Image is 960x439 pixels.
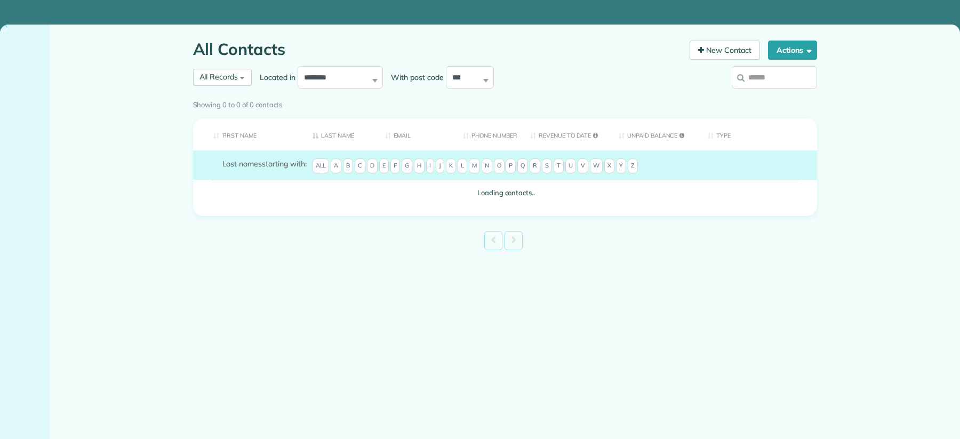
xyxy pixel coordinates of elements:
span: Last names [222,159,262,169]
span: Y [616,158,626,173]
span: Q [517,158,528,173]
span: All [313,158,330,173]
span: J [436,158,444,173]
span: E [379,158,389,173]
th: Email: activate to sort column ascending [377,118,455,151]
label: With post code [383,72,446,83]
span: M [469,158,480,173]
span: S [542,158,552,173]
span: N [482,158,492,173]
th: First Name: activate to sort column ascending [193,118,305,151]
span: All Records [199,72,238,82]
th: Revenue to Date: activate to sort column ascending [522,118,611,151]
span: C [355,158,365,173]
span: L [458,158,467,173]
th: Phone number: activate to sort column ascending [455,118,522,151]
span: A [331,158,341,173]
span: U [565,158,576,173]
span: F [390,158,400,173]
td: Loading contacts.. [193,180,817,206]
span: W [590,158,603,173]
span: V [578,158,588,173]
span: B [343,158,353,173]
button: Actions [768,41,817,60]
span: G [402,158,412,173]
span: T [554,158,564,173]
h1: All Contacts [193,41,682,58]
th: Last Name: activate to sort column descending [305,118,377,151]
span: P [506,158,516,173]
label: starting with: [222,158,307,169]
span: R [530,158,540,173]
span: O [494,158,505,173]
th: Type: activate to sort column ascending [700,118,817,151]
th: Unpaid Balance: activate to sort column ascending [611,118,700,151]
span: I [426,158,434,173]
div: Showing 0 to 0 of 0 contacts [193,95,817,110]
label: Located in [252,72,298,83]
span: K [446,158,456,173]
span: D [367,158,378,173]
span: X [604,158,614,173]
a: New Contact [690,41,760,60]
span: Z [628,158,638,173]
span: H [414,158,425,173]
